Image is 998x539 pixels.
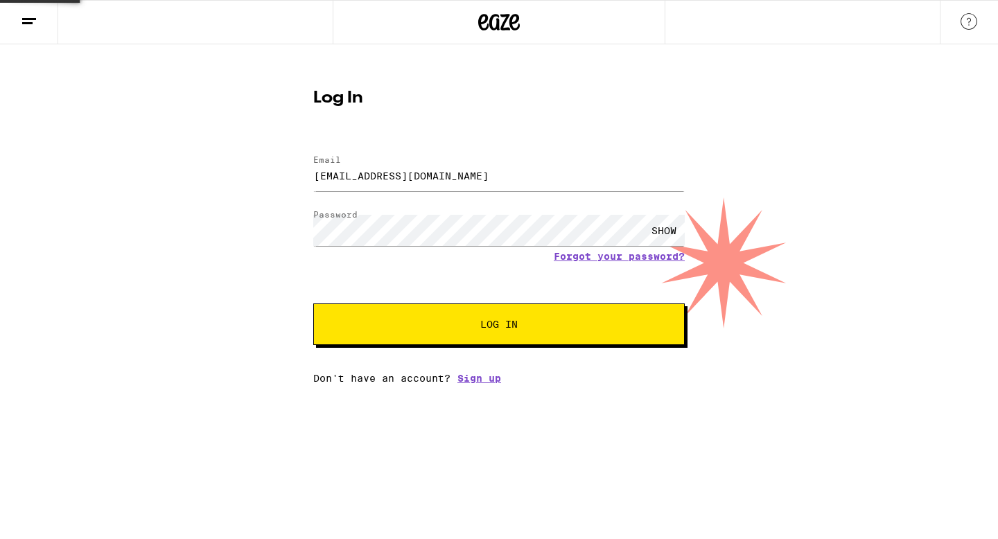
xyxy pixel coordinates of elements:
[313,373,685,384] div: Don't have an account?
[457,373,501,384] a: Sign up
[313,90,685,107] h1: Log In
[313,160,685,191] input: Email
[313,155,341,164] label: Email
[643,215,685,246] div: SHOW
[313,210,358,219] label: Password
[480,319,518,329] span: Log In
[313,303,685,345] button: Log In
[554,251,685,262] a: Forgot your password?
